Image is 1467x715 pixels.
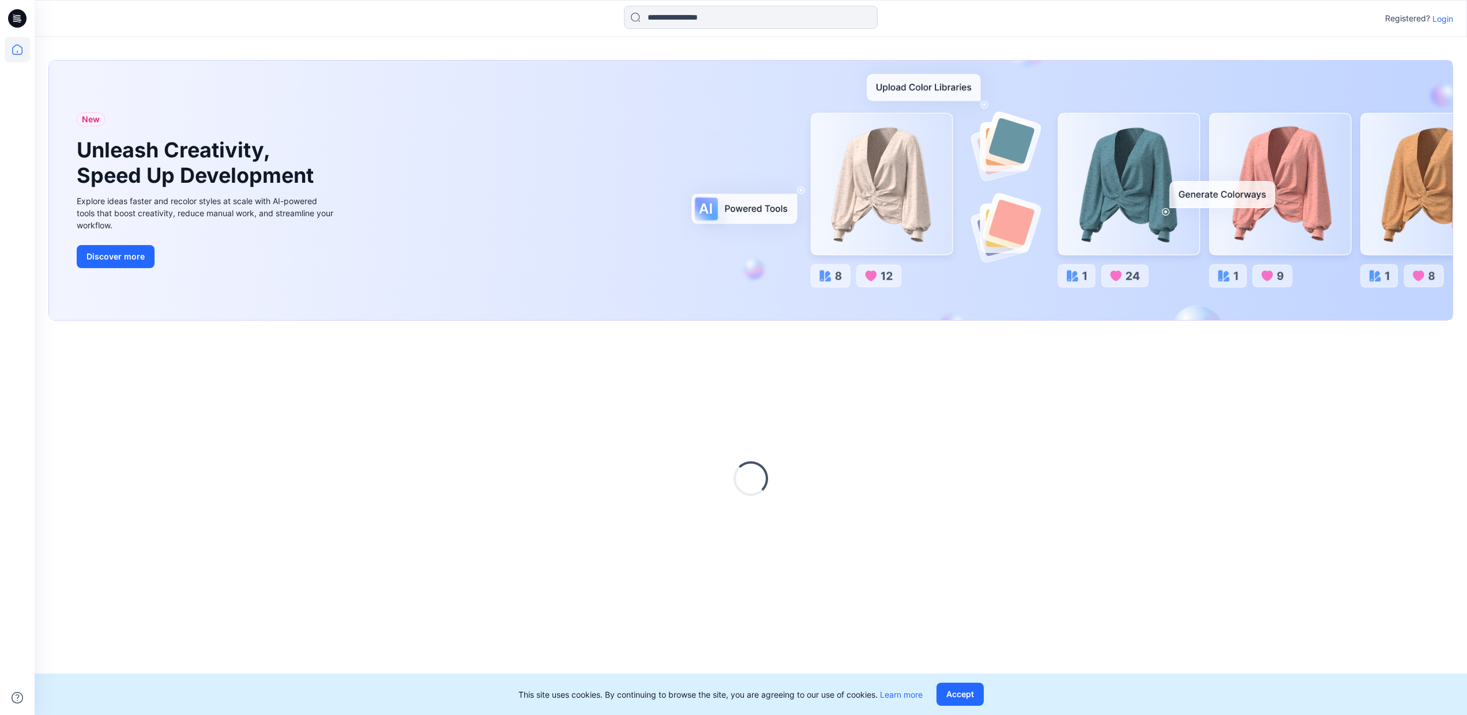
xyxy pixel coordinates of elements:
[936,683,984,706] button: Accept
[1432,13,1453,25] p: Login
[77,195,336,231] div: Explore ideas faster and recolor styles at scale with AI-powered tools that boost creativity, red...
[77,138,319,187] h1: Unleash Creativity, Speed Up Development
[880,690,923,699] a: Learn more
[77,245,336,268] a: Discover more
[1385,12,1430,25] p: Registered?
[82,112,100,126] span: New
[77,245,155,268] button: Discover more
[518,688,923,701] p: This site uses cookies. By continuing to browse the site, you are agreeing to our use of cookies.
